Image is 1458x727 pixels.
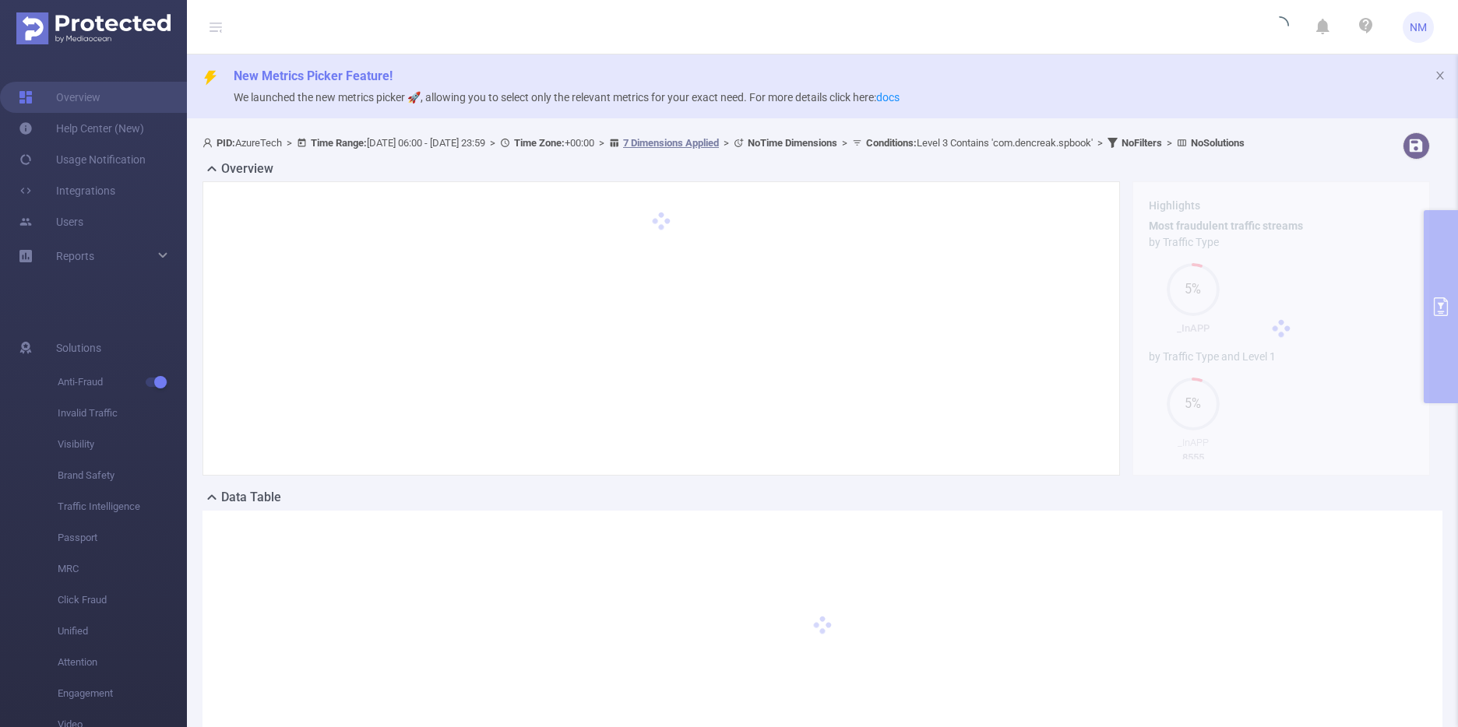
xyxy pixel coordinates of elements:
[58,553,187,585] span: MRC
[217,137,235,149] b: PID:
[58,522,187,553] span: Passport
[719,137,734,149] span: >
[311,137,367,149] b: Time Range:
[58,647,187,678] span: Attention
[19,113,144,144] a: Help Center (New)
[1410,12,1427,43] span: NM
[1270,16,1289,38] i: icon: loading
[56,250,94,262] span: Reports
[485,137,500,149] span: >
[234,91,900,104] span: We launched the new metrics picker 🚀, allowing you to select only the relevant metrics for your e...
[58,398,187,429] span: Invalid Traffic
[1191,137,1245,149] b: No Solutions
[1162,137,1177,149] span: >
[1435,70,1446,81] i: icon: close
[202,137,1245,149] span: AzureTech [DATE] 06:00 - [DATE] 23:59 +00:00
[623,137,719,149] u: 7 Dimensions Applied
[234,68,393,83] span: New Metrics Picker Feature!
[58,367,187,398] span: Anti-Fraud
[876,91,900,104] a: docs
[58,585,187,616] span: Click Fraud
[58,460,187,491] span: Brand Safety
[19,144,146,175] a: Usage Notification
[594,137,609,149] span: >
[58,491,187,522] span: Traffic Intelligence
[202,70,218,86] i: icon: thunderbolt
[19,175,115,206] a: Integrations
[837,137,852,149] span: >
[56,241,94,272] a: Reports
[514,137,565,149] b: Time Zone:
[282,137,297,149] span: >
[56,332,101,363] span: Solutions
[202,138,217,148] i: icon: user
[19,206,83,237] a: Users
[16,12,171,44] img: Protected Media
[1093,137,1108,149] span: >
[1122,137,1162,149] b: No Filters
[58,616,187,647] span: Unified
[221,488,281,507] h2: Data Table
[58,678,187,709] span: Engagement
[866,137,1093,149] span: Level 3 Contains 'com.dencreak.spbook'
[748,137,837,149] b: No Time Dimensions
[221,160,273,178] h2: Overview
[58,429,187,460] span: Visibility
[866,137,917,149] b: Conditions :
[1435,67,1446,84] button: icon: close
[19,82,100,113] a: Overview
